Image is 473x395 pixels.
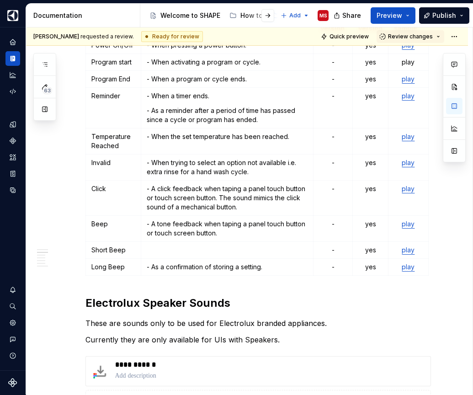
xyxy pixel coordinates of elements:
[319,246,347,255] p: -
[147,262,308,272] p: - As a confirmation of storing a setting.
[5,150,20,165] a: Assets
[5,68,20,82] a: Analytics
[226,8,266,23] a: How to
[388,33,433,40] span: Review changes
[91,246,135,255] p: Short Beep
[358,75,383,84] p: yes
[402,185,415,192] a: play
[5,332,20,347] button: Contact support
[147,158,308,176] p: - When trying to select an option not available i.e. extra rinse for a hand wash cycle.
[319,219,347,229] p: -
[377,11,402,20] span: Preview
[91,58,135,67] p: Program start
[319,12,327,19] div: MS
[5,133,20,148] a: Components
[91,219,135,229] p: Beep
[147,106,308,124] p: - As a reminder after a period of time has passed since a cycle or program has ended.
[377,30,444,43] button: Review changes
[146,8,224,23] a: Welcome to SHAPE
[319,91,347,101] p: -
[330,33,369,40] span: Quick preview
[5,166,20,181] a: Storybook stories
[5,315,20,330] a: Settings
[90,360,112,382] img: 97e1b012-7478-47d6-b237-94bd6a3837d6.png
[91,184,135,193] p: Click
[419,7,469,24] button: Publish
[402,159,415,166] a: play
[33,11,136,20] div: Documentation
[43,87,52,94] span: 63
[91,158,135,167] p: Invalid
[358,262,383,272] p: yes
[91,91,135,101] p: Reminder
[402,220,415,228] a: play
[147,91,308,101] p: - When a timer ends.
[85,334,431,345] p: Currently they are only available for UIs with Speakers.
[358,184,383,193] p: yes
[358,158,383,167] p: yes
[358,58,383,67] p: yes
[394,58,422,67] p: play
[91,262,135,272] p: Long Beep
[147,58,308,67] p: - When activating a program or cycle.
[240,11,263,20] div: How to
[329,7,367,24] button: Share
[5,117,20,132] a: Design tokens
[289,12,301,19] span: Add
[278,9,312,22] button: Add
[5,183,20,197] a: Data sources
[5,283,20,297] button: Notifications
[147,75,308,84] p: - When a program or cycle ends.
[432,11,456,20] span: Publish
[33,33,134,40] span: requested a review.
[5,299,20,314] button: Search ⌘K
[147,184,308,212] p: - A click feedback when taping a panel touch button or touch screen button. The sound mimics the ...
[7,10,18,21] img: 1131f18f-9b94-42a4-847a-eabb54481545.png
[33,33,79,40] span: [PERSON_NAME]
[147,132,308,141] p: - When the set temperature has been reached.
[5,84,20,99] a: Code automation
[358,91,383,101] p: yes
[319,58,347,67] p: -
[319,75,347,84] p: -
[85,296,431,310] h2: Electrolux Speaker Sounds
[85,318,431,329] p: These are sounds only to be used for Electrolux branded appliances.
[358,132,383,141] p: yes
[402,133,415,140] a: play
[146,6,276,25] div: Page tree
[319,132,347,141] p: -
[318,30,373,43] button: Quick preview
[319,262,347,272] p: -
[358,246,383,255] p: yes
[5,51,20,66] a: Documentation
[319,158,347,167] p: -
[91,132,135,150] p: Temperature Reached
[160,11,220,20] div: Welcome to SHAPE
[342,11,361,20] span: Share
[402,92,415,100] a: play
[402,75,415,83] a: play
[5,35,20,49] a: Home
[402,246,415,254] a: play
[91,75,135,84] p: Program End
[319,184,347,193] p: -
[371,7,415,24] button: Preview
[402,263,415,271] a: play
[141,31,203,42] div: Ready for review
[147,219,308,238] p: - A tone feedback when taping a panel touch button or touch screen button.
[8,378,17,387] svg: Supernova Logo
